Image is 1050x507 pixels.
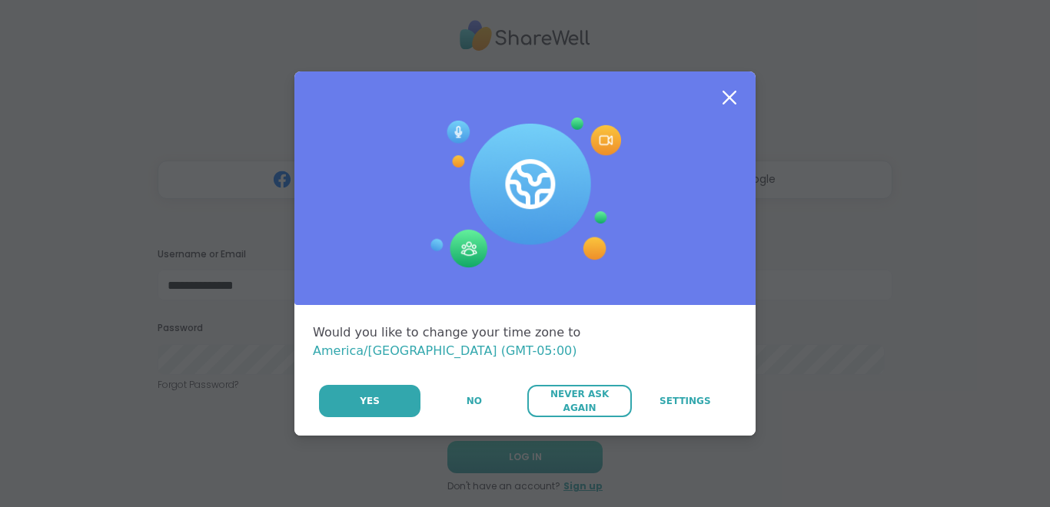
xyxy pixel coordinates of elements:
[429,118,621,268] img: Session Experience
[633,385,737,417] a: Settings
[319,385,420,417] button: Yes
[313,323,737,360] div: Would you like to change your time zone to
[360,394,380,408] span: Yes
[313,343,577,358] span: America/[GEOGRAPHIC_DATA] (GMT-05:00)
[535,387,623,415] span: Never Ask Again
[660,394,711,408] span: Settings
[467,394,482,408] span: No
[422,385,526,417] button: No
[527,385,631,417] button: Never Ask Again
